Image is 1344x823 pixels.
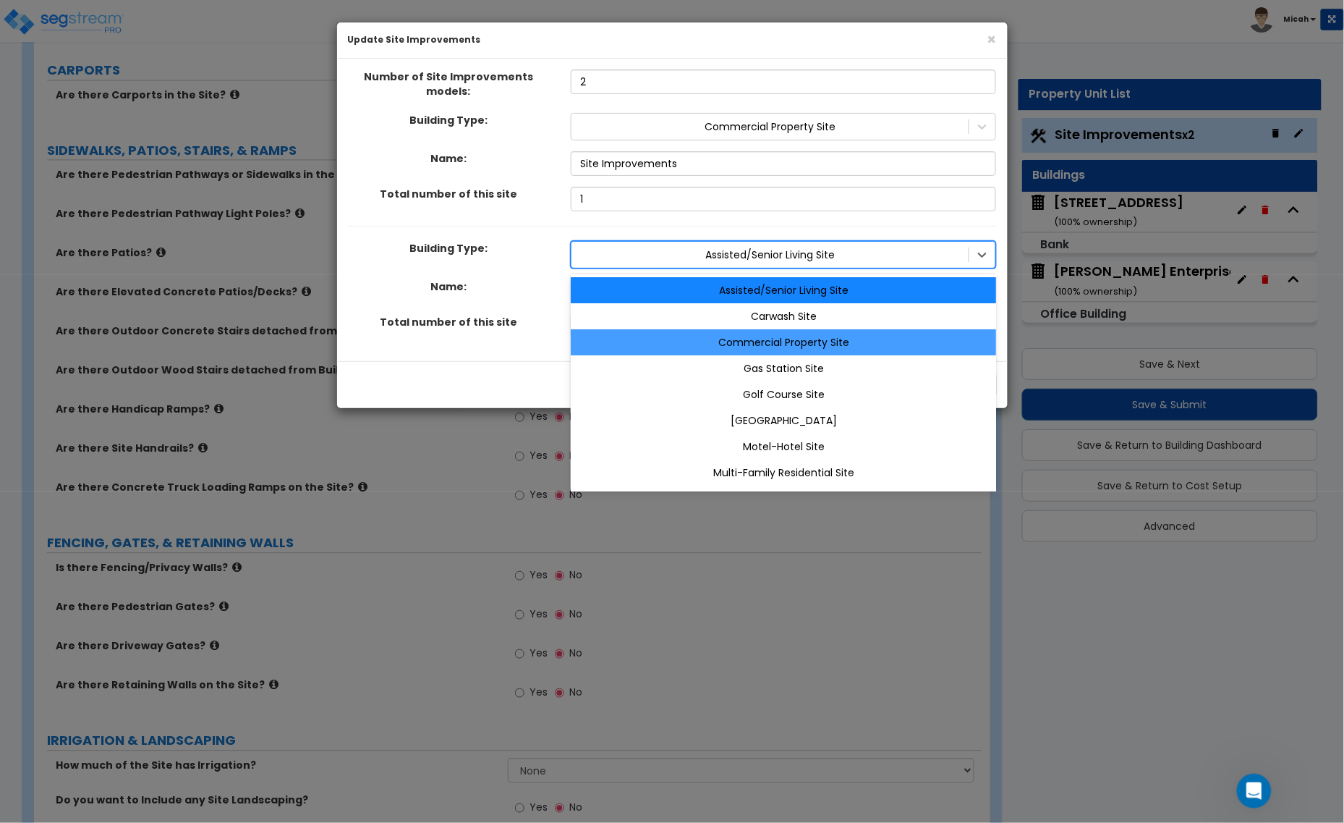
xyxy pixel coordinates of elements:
[571,381,996,408] div: Golf Course Site
[12,61,278,384] div: Cherry says…
[380,315,517,329] label: Total number of this site
[9,6,37,33] button: go back
[12,61,237,372] div: Just click here:Put 2 here:Then specify which type of site model, and then click Save and Continue.
[430,279,467,294] label: Name:
[226,6,254,33] button: Home
[430,151,467,166] label: Name:
[409,241,488,256] label: Building Type:
[12,384,278,428] div: Micah says…
[12,432,277,457] textarea: Message…
[69,463,80,474] button: Upload attachment
[12,427,110,459] div: Happy to help!
[571,277,996,303] div: Assisted/Senior Living Site
[23,69,226,84] div: Just click here:
[92,463,103,474] button: Start recording
[1237,774,1272,809] iframe: Intercom live chat
[987,29,997,50] span: ×
[70,18,99,33] p: Active
[70,7,109,18] h1: Cherry
[571,486,996,512] div: School/Daycare Site
[254,6,280,32] div: Close
[23,335,226,363] div: Then specify which type of site model, and then click Save and Continue.
[380,187,517,201] label: Total number of this site
[41,8,64,31] img: Profile image for Cherry
[12,427,278,491] div: Cherry says…
[23,180,226,195] div: Put 2 here:
[571,434,996,460] div: Motel-Hotel Site
[248,457,271,480] button: Send a message…
[571,408,996,434] div: [GEOGRAPHIC_DATA]
[85,393,266,408] div: Thank You! I guessed Partially Right
[987,32,997,47] button: Close
[348,69,550,98] label: Number of Site Improvements models:
[73,384,278,416] div: Thank You! I guessed Partially Right
[22,463,34,474] button: Emoji picker
[571,303,996,329] div: Carwash Site
[46,463,57,474] button: Gif picker
[571,355,996,381] div: Gas Station Site
[571,329,996,355] div: Commercial Property Site
[571,460,996,486] div: Multi-Family Residential Site
[348,33,481,46] b: Update Site Improvements
[409,113,488,127] label: Building Type:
